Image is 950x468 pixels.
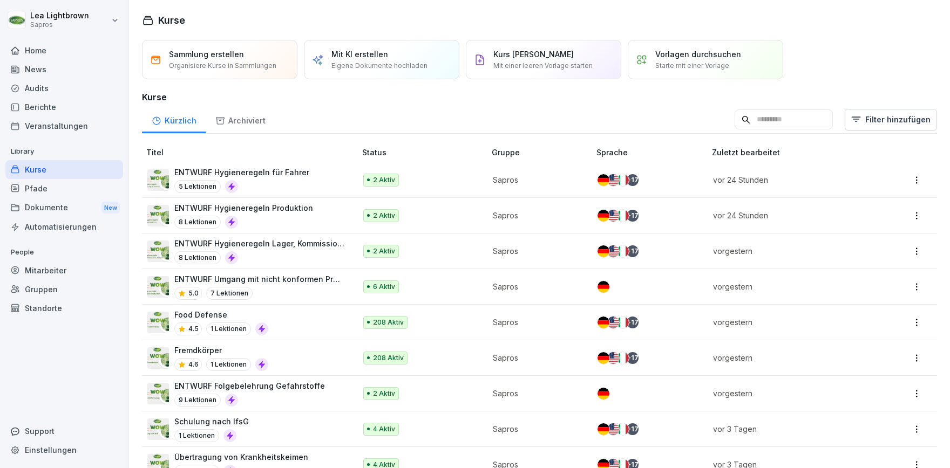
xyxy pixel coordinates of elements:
[617,245,629,257] img: it.svg
[206,106,275,133] a: Archiviert
[493,61,593,71] p: Mit einer leeren Vorlage starten
[5,422,123,441] div: Support
[598,174,609,186] img: de.svg
[142,91,937,104] h3: Kurse
[493,245,579,257] p: Sapros
[617,174,629,186] img: it.svg
[627,245,639,257] div: + 17
[493,210,579,221] p: Sapros
[147,418,169,440] img: gws61i47o4mae1p22ztlfgxa.png
[147,276,169,298] img: b222v6m70v52hmybbr646g4e.png
[627,316,639,328] div: + 17
[617,352,629,364] img: it.svg
[5,116,123,135] a: Veranstaltungen
[373,246,395,256] p: 2 Aktiv
[617,316,629,328] img: it.svg
[493,281,579,292] p: Sapros
[188,324,199,334] p: 4.5
[655,61,729,71] p: Starte mit einer Vorlage
[713,388,866,399] p: vorgestern
[206,287,253,300] p: 7 Lektionen
[607,423,619,435] img: us.svg
[373,318,404,327] p: 208 Aktiv
[5,143,123,160] p: Library
[617,423,629,435] img: it.svg
[174,309,268,320] p: Food Defense
[206,322,251,335] p: 1 Lektionen
[655,49,741,60] p: Vorlagen durchsuchen
[206,358,251,371] p: 1 Lektionen
[5,244,123,261] p: People
[5,280,123,299] a: Gruppen
[147,240,169,262] img: wagh1yur5rvun2g7ssqmx67c.png
[174,238,345,249] p: ENTWURF Hygieneregeln Lager, Kommission und Rampe
[607,352,619,364] img: us.svg
[146,147,358,158] p: Titel
[607,245,619,257] img: us.svg
[373,175,395,185] p: 2 Aktiv
[373,282,395,292] p: 6 Aktiv
[142,106,206,133] a: Kürzlich
[5,179,123,198] a: Pfade
[713,316,866,328] p: vorgestern
[331,49,388,60] p: Mit KI erstellen
[174,273,345,285] p: ENTWURF Umgang mit nicht konformen Produkten
[5,79,123,98] a: Audits
[188,360,199,369] p: 4.6
[627,210,639,222] div: + 17
[147,347,169,369] img: tkgbk1fn8zp48wne4tjen41h.png
[492,147,592,158] p: Gruppe
[174,180,221,193] p: 5 Lektionen
[607,210,619,222] img: us.svg
[331,61,427,71] p: Eigene Dokumente hochladen
[598,316,609,328] img: de.svg
[373,389,395,398] p: 2 Aktiv
[598,245,609,257] img: de.svg
[147,383,169,404] img: a543pvjeornwul8xqlv6n501.png
[713,174,866,185] p: vor 24 Stunden
[169,61,276,71] p: Organisiere Kurse in Sammlungen
[845,109,937,130] button: Filter hinzufügen
[596,147,708,158] p: Sprache
[174,380,325,391] p: ENTWURF Folgebelehrung Gefahrstoffe
[5,198,123,218] a: DokumenteNew
[101,202,120,214] div: New
[627,174,639,186] div: + 17
[373,211,395,221] p: 2 Aktiv
[169,49,244,60] p: Sammlung erstellen
[713,352,866,363] p: vorgestern
[5,261,123,280] a: Mitarbeiter
[5,41,123,60] a: Home
[607,174,619,186] img: us.svg
[5,441,123,459] div: Einstellungen
[627,423,639,435] div: + 17
[5,217,123,236] a: Automatisierungen
[5,60,123,79] a: News
[713,281,866,292] p: vorgestern
[598,352,609,364] img: de.svg
[174,251,221,264] p: 8 Lektionen
[5,299,123,318] a: Standorte
[5,160,123,179] a: Kurse
[174,202,313,214] p: ENTWURF Hygieneregeln Produktion
[713,245,866,257] p: vorgestern
[598,210,609,222] img: de.svg
[373,424,395,434] p: 4 Aktiv
[362,147,488,158] p: Status
[493,352,579,363] p: Sapros
[627,352,639,364] div: + 17
[5,98,123,116] a: Berichte
[174,394,221,407] p: 9 Lektionen
[174,429,219,442] p: 1 Lektionen
[174,451,308,463] p: Übertragung von Krankheitskeimen
[147,169,169,191] img: qyq0a2416wu59rzz6gvkqk6n.png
